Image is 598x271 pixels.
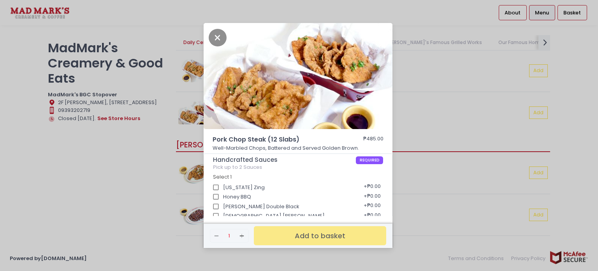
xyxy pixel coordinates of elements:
[209,33,227,41] button: Close
[254,226,386,245] button: Add to basket
[213,164,383,170] div: Pick up to 2 Sauces
[363,135,383,144] div: ₱485.00
[361,209,383,223] div: + ₱0.00
[361,199,383,214] div: + ₱0.00
[213,144,384,152] p: Well-Marbled Chops, Battered and Served Golden Brown.
[213,135,341,144] span: Pork Chop Steak (12 Slabs)
[213,174,232,180] span: Select 1
[213,156,356,163] span: Handcrafted Sauces
[361,190,383,204] div: + ₱0.00
[361,180,383,195] div: + ₱0.00
[204,23,392,129] img: Pork Chop Steak (12 Slabs)
[356,156,383,164] span: REQUIRED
